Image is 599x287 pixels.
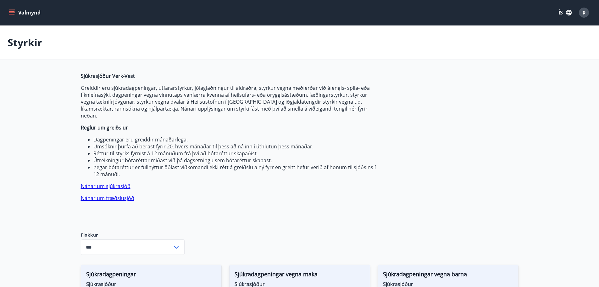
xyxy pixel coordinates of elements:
li: Umsóknir þurfa að berast fyrir 20. hvers mánaðar til þess að ná inn í úthlutun þess mánaðar. [93,143,378,150]
li: Útreikningur bótaréttar miðast við þá dagsetningu sem bótaréttur skapast. [93,157,378,164]
li: Dagpeningar eru greiddir mánaðarlega. [93,136,378,143]
span: Sjúkradagpeningar vegna maka [235,270,365,281]
strong: Sjúkrasjóður Verk-Vest [81,72,135,79]
a: Nánar um sjúkrasjóð [81,183,130,190]
span: Sjúkradagpeningar vegna barna [383,270,513,281]
p: Styrkir [8,36,42,49]
button: Þ [576,5,591,20]
li: Réttur til styrks fyrnist á 12 mánuðum frá því að bótaréttur skapaðist. [93,150,378,157]
strong: Reglur um greiðslur [81,124,128,131]
li: Þegar bótaréttur er fullnýttur öðlast viðkomandi ekki rétt á greiðslu á ný fyrr en greitt hefur v... [93,164,378,178]
button: ÍS [555,7,575,18]
label: Flokkur [81,232,185,238]
span: Þ [582,9,585,16]
p: Greiddir eru sjúkradagpeningar, útfararstyrkur, jólaglaðningur til aldraðra, styrkur vegna meðfer... [81,84,378,119]
button: menu [8,7,43,18]
a: Nánar um fræðslusjóð [81,195,134,202]
span: Sjúkradagpeningar [86,270,216,281]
